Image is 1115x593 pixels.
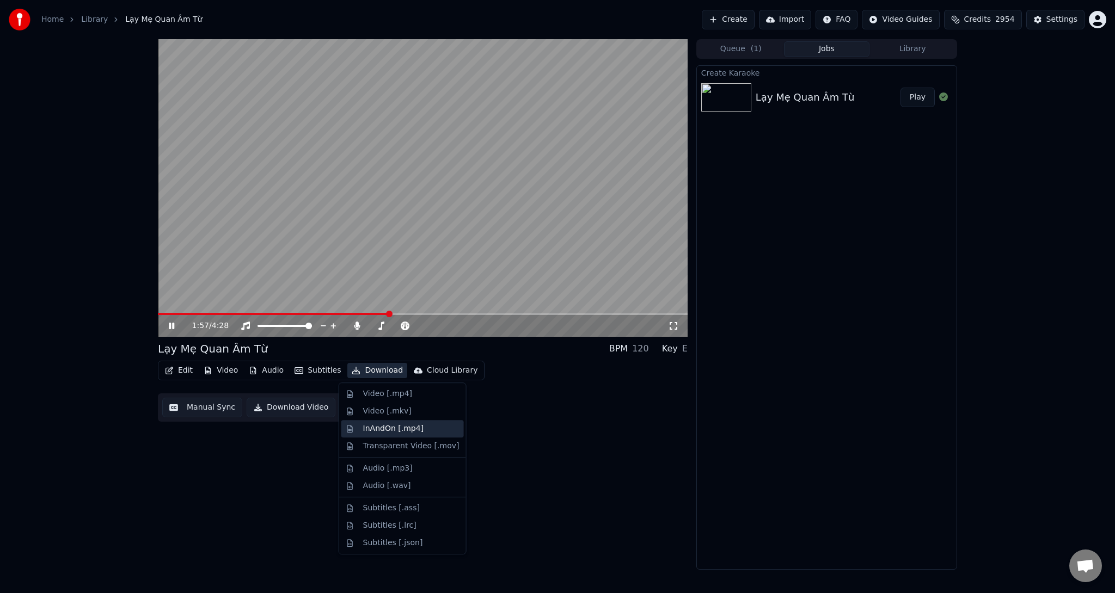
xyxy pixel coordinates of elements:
[363,480,411,491] div: Audio [.wav]
[682,342,688,355] div: E
[347,363,407,378] button: Download
[944,10,1022,29] button: Credits2954
[662,342,678,355] div: Key
[158,341,268,356] div: Lạy Mẹ Quan Âm Từ
[363,441,460,452] div: Transparent Video [.mov]
[751,44,762,54] span: ( 1 )
[199,363,242,378] button: Video
[212,320,229,331] span: 4:28
[702,10,755,29] button: Create
[964,14,991,25] span: Credits
[363,406,412,417] div: Video [.mkv]
[756,90,854,105] div: Lạy Mẹ Quan Âm Từ
[290,363,345,378] button: Subtitles
[9,9,30,30] img: youka
[784,41,870,57] button: Jobs
[632,342,649,355] div: 120
[41,14,202,25] nav: breadcrumb
[869,41,955,57] button: Library
[698,41,784,57] button: Queue
[363,463,413,474] div: Audio [.mp3]
[363,423,424,434] div: InAndOn [.mp4]
[900,88,935,107] button: Play
[609,342,628,355] div: BPM
[363,503,420,514] div: Subtitles [.ass]
[759,10,811,29] button: Import
[363,388,412,399] div: Video [.mp4]
[816,10,857,29] button: FAQ
[161,363,197,378] button: Edit
[697,66,957,79] div: Create Karaoke
[247,398,335,417] button: Download Video
[162,398,242,417] button: Manual Sync
[1046,14,1077,25] div: Settings
[41,14,64,25] a: Home
[363,538,423,548] div: Subtitles [.json]
[125,14,202,25] span: Lạy Mẹ Quan Âm Từ
[862,10,939,29] button: Video Guides
[244,363,288,378] button: Audio
[192,320,209,331] span: 1:57
[363,520,416,531] div: Subtitles [.lrc]
[192,320,218,331] div: /
[1069,549,1102,582] div: Open chat
[1026,10,1085,29] button: Settings
[427,365,477,376] div: Cloud Library
[81,14,108,25] a: Library
[995,14,1015,25] span: 2954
